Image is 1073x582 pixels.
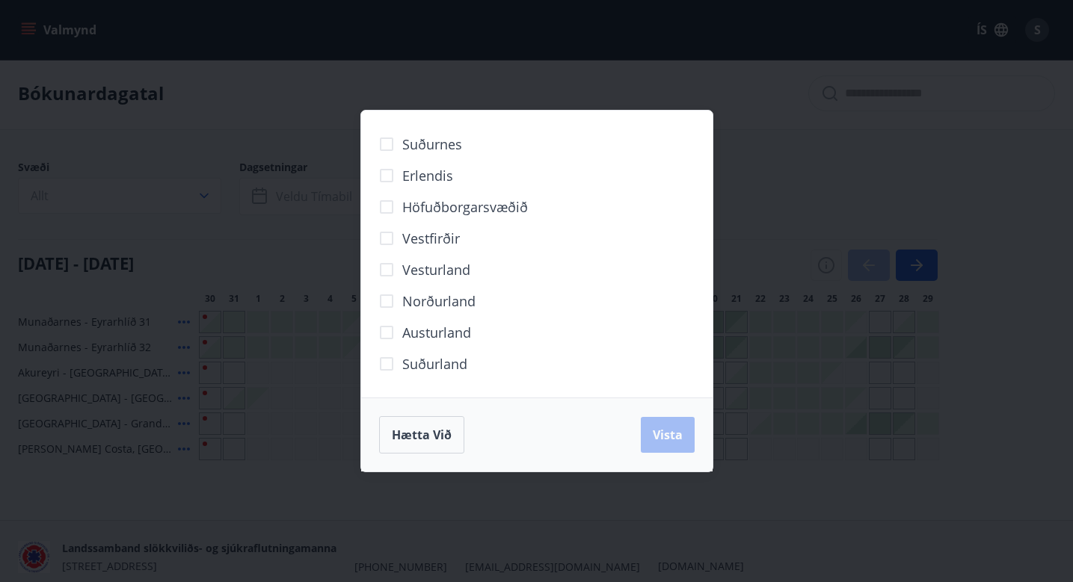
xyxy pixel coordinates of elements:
[392,427,452,443] span: Hætta við
[402,354,467,374] span: Suðurland
[379,416,464,453] button: Hætta við
[402,229,460,248] span: Vestfirðir
[402,291,476,311] span: Norðurland
[402,134,462,154] span: Suðurnes
[402,197,528,217] span: Höfuðborgarsvæðið
[402,323,471,342] span: Austurland
[402,260,470,279] span: Vesturland
[402,166,453,185] span: Erlendis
